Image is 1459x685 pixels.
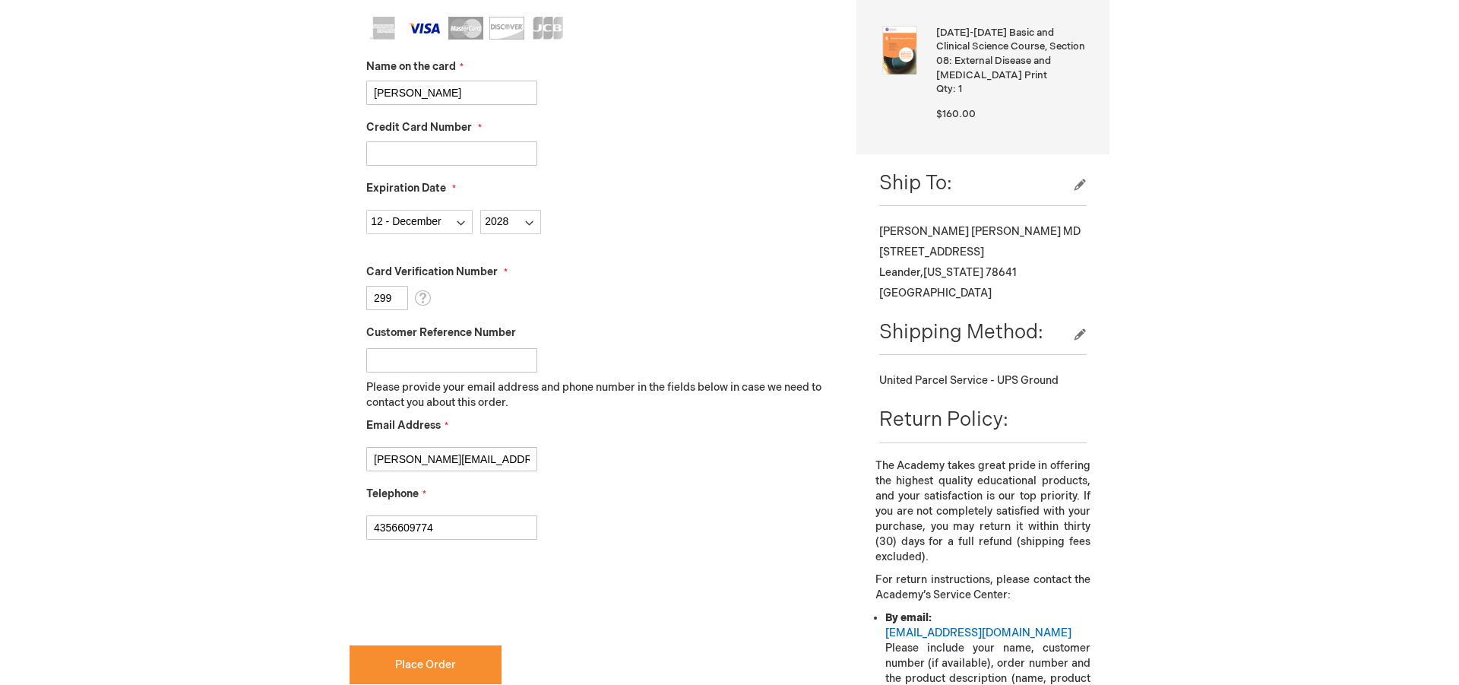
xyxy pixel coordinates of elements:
a: [EMAIL_ADDRESS][DOMAIN_NAME] [885,626,1071,639]
span: Customer Reference Number [366,326,516,339]
iframe: reCAPTCHA [350,564,581,623]
img: 2025-2026 Basic and Clinical Science Course, Section 08: External Disease and Cornea Print [875,26,924,75]
p: The Academy takes great pride in offering the highest quality educational products, and your sati... [875,458,1090,565]
span: Place Order [395,658,456,671]
span: Return Policy: [879,408,1008,432]
span: Card Verification Number [366,265,498,278]
img: American Express [366,17,401,40]
input: Card Verification Number [366,286,408,310]
span: Expiration Date [366,182,446,195]
span: Qty [936,83,953,95]
span: Telephone [366,487,419,500]
img: JCB [530,17,565,40]
span: Ship To: [879,172,952,195]
span: Shipping Method: [879,321,1043,344]
img: Discover [489,17,524,40]
span: 1 [958,83,962,95]
span: Credit Card Number [366,121,472,134]
img: MasterCard [448,17,483,40]
input: Credit Card Number [366,141,537,166]
img: Visa [407,17,442,40]
span: United Parcel Service - UPS Ground [879,374,1059,387]
p: For return instructions, please contact the Academy’s Service Center: [875,572,1090,603]
div: [PERSON_NAME] [PERSON_NAME] MD [STREET_ADDRESS] Leander , 78641 [GEOGRAPHIC_DATA] [879,221,1087,303]
span: Email Address [366,419,441,432]
span: $160.00 [936,108,976,120]
p: Please provide your email address and phone number in the fields below in case we need to contact... [366,380,834,411]
strong: [DATE]-[DATE] Basic and Clinical Science Course, Section 08: External Disease and [MEDICAL_DATA] ... [936,26,1087,82]
span: [US_STATE] [923,266,983,279]
span: Name on the card [366,60,456,73]
button: Place Order [350,645,502,684]
strong: By email: [885,611,932,624]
